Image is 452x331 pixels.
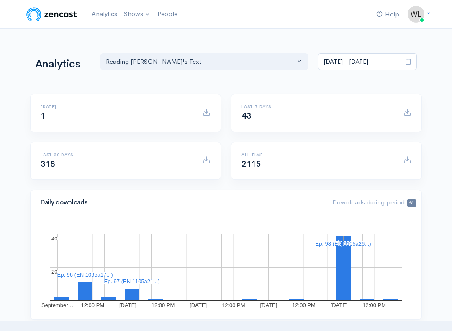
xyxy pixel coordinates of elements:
a: Analytics [88,5,121,23]
text: [DATE] [190,302,207,308]
h6: [DATE] [41,104,192,109]
h6: Last 7 days [241,104,393,109]
text: 40 [51,235,57,242]
span: 43 [241,111,251,121]
text: [DATE] [331,302,348,308]
h6: Last 30 days [41,153,192,157]
text: [DATE] [260,302,277,308]
h6: All time [241,153,393,157]
a: Help [373,5,403,23]
text: [DATE] [119,302,136,308]
text: 20 [51,269,57,275]
img: ZenCast Logo [25,6,78,23]
text: 12:00 PM [152,302,175,308]
span: 318 [41,159,55,169]
button: Reading Aristotle's Text [100,53,308,70]
span: 1 [41,111,46,121]
text: September… [41,302,74,308]
input: analytics date range selector [318,53,400,70]
text: 12:00 PM [362,302,386,308]
svg: A chart. [41,225,411,309]
text: Ep. 98 (EN 1105a26...) [316,240,371,247]
text: 12:00 PM [222,302,245,308]
span: Downloads during period: [332,198,416,206]
a: People [154,5,181,23]
h4: Daily downloads [41,199,322,206]
text: 12:00 PM [292,302,316,308]
iframe: gist-messenger-bubble-iframe [424,303,444,323]
text: Ep. 96 (ΕΝ 1095a17...) [57,272,113,278]
span: 2115 [241,159,261,169]
span: 66 [407,199,416,207]
a: Shows [121,5,154,23]
text: 12:00 PM [81,302,105,308]
h1: Analytics [35,58,90,70]
div: Reading [PERSON_NAME]'s Text [106,57,295,67]
text: Ep. 97 (EN 1105a21...) [104,278,160,284]
img: ... [408,6,424,23]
